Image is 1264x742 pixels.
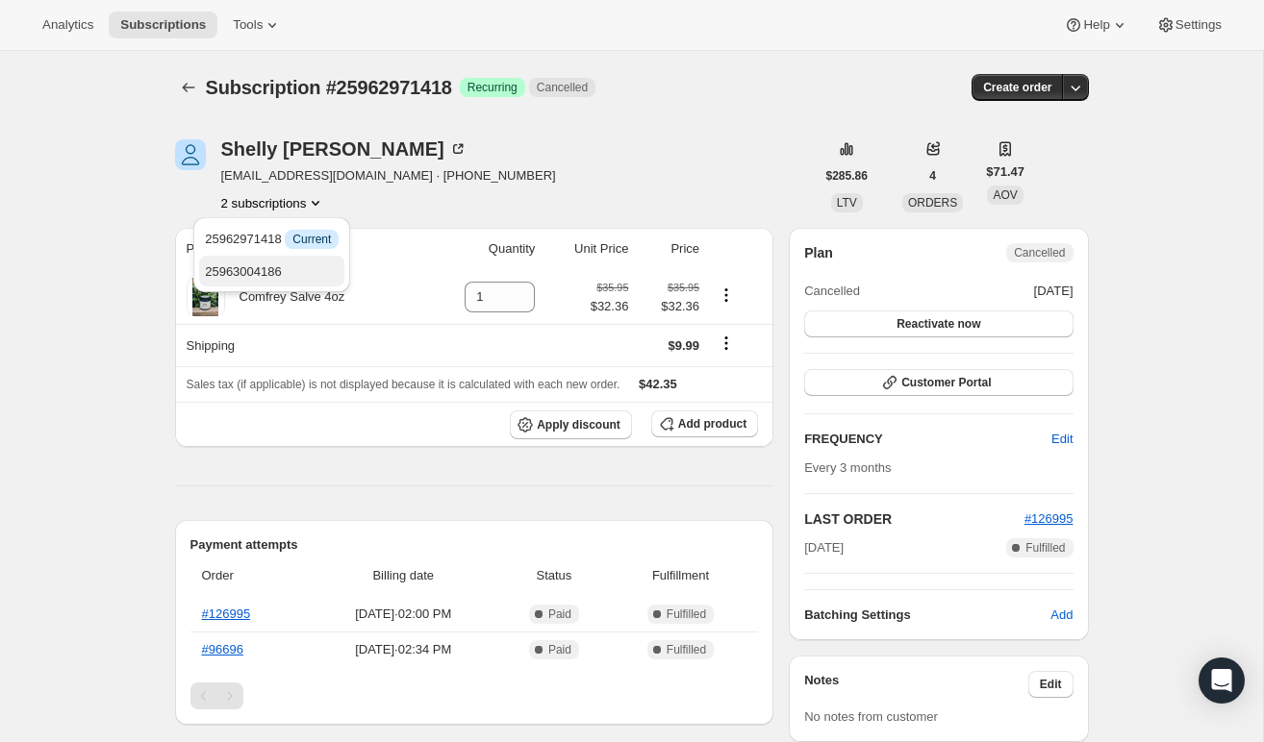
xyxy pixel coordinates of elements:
span: Paid [548,642,571,657]
h2: Plan [804,243,833,262]
span: $42.35 [639,377,677,391]
span: AOV [993,188,1017,202]
span: Fulfilled [667,606,706,622]
span: $285.86 [826,168,868,184]
button: Reactivate now [804,310,1073,337]
h3: Notes [804,671,1028,698]
span: Tools [233,17,263,33]
th: Unit Price [541,228,634,270]
span: $32.36 [591,297,629,316]
button: Settings [1145,12,1233,38]
button: Product actions [221,193,326,212]
button: #126995 [1024,509,1074,529]
a: #126995 [1024,511,1074,526]
span: Create order [983,80,1051,95]
button: 4 [918,162,948,189]
span: 25963004186 [205,264,282,279]
th: Product [175,228,425,270]
span: ORDERS [908,196,957,210]
div: Open Intercom Messenger [1199,657,1245,704]
span: Edit [1051,430,1073,449]
button: Add product [651,410,758,437]
h2: FREQUENCY [804,430,1051,449]
span: No notes from customer [804,709,938,724]
span: [DATE] [804,538,844,557]
span: Subscription #25962971418 [206,77,452,98]
span: Every 3 months [804,460,891,475]
span: Subscriptions [120,17,206,33]
a: #126995 [202,606,251,621]
span: Customer Portal [901,375,991,390]
span: Fulfilled [667,642,706,657]
button: 25963004186 [199,256,344,286]
a: #96696 [202,642,243,656]
span: [EMAIL_ADDRESS][DOMAIN_NAME] · [PHONE_NUMBER] [221,166,556,185]
span: 4 [929,168,936,184]
span: [DATE] [1034,282,1074,301]
button: Product actions [711,284,742,306]
button: Tools [221,12,293,38]
span: Add [1050,606,1073,625]
span: Current [292,232,331,247]
span: Edit [1040,677,1062,692]
h2: Payment attempts [190,535,759,555]
button: Subscriptions [109,12,217,38]
span: Sales tax (if applicable) is not displayed because it is calculated with each new order. [187,378,620,391]
span: 25962971418 [205,232,339,246]
span: Fulfillment [615,566,746,585]
span: Cancelled [804,282,860,301]
span: Settings [1176,17,1222,33]
span: Status [505,566,603,585]
button: 25962971418 InfoCurrent [199,223,344,254]
span: Add product [678,416,746,432]
span: Paid [548,606,571,622]
button: Help [1052,12,1140,38]
button: Edit [1028,671,1074,698]
span: Cancelled [1014,245,1065,260]
th: Quantity [424,228,541,270]
span: $32.36 [640,297,699,316]
button: Shipping actions [711,333,742,354]
span: Recurring [468,80,518,95]
span: Analytics [42,17,93,33]
button: Create order [972,74,1063,101]
span: [DATE] · 02:34 PM [314,640,494,659]
span: Fulfilled [1025,540,1065,556]
h6: Batching Settings [804,606,1050,625]
button: $285.86 [815,162,879,189]
button: Add [1039,600,1084,631]
span: Help [1083,17,1109,33]
th: Order [190,555,308,597]
button: Edit [1040,424,1084,455]
span: Reactivate now [897,316,980,332]
span: Apply discount [537,417,620,433]
button: Subscriptions [175,74,202,101]
nav: Pagination [190,682,759,709]
span: $71.47 [986,162,1024,182]
small: $35.95 [668,282,699,293]
button: Analytics [31,12,105,38]
span: $9.99 [668,338,699,353]
th: Price [634,228,705,270]
span: Cancelled [537,80,588,95]
span: Shelly Vincent [175,139,206,170]
h2: LAST ORDER [804,509,1024,529]
span: Billing date [314,566,494,585]
button: Customer Portal [804,369,1073,396]
span: LTV [837,196,857,210]
span: [DATE] · 02:00 PM [314,605,494,624]
small: $35.95 [596,282,628,293]
button: Apply discount [510,410,632,439]
th: Shipping [175,324,425,366]
div: Shelly [PERSON_NAME] [221,139,468,159]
